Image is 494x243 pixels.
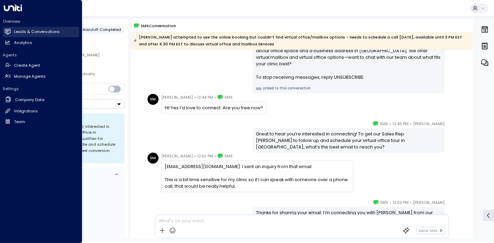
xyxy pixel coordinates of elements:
[447,120,458,131] img: 5_headshot.jpg
[214,94,216,101] span: •
[214,153,216,159] span: •
[3,71,79,81] a: Manage Agents
[3,52,79,58] h2: Agents
[161,153,193,159] span: [PERSON_NAME]
[14,29,60,35] h2: Leads & Conversations
[14,74,46,79] h2: Manage Agents
[3,27,79,37] a: Leads & Conversations
[392,120,409,127] span: 12:46 PM
[447,199,458,210] img: 5_headshot.jpg
[165,104,263,111] div: Hi! Yes I'd love to connect. Are you free now?
[165,163,350,190] div: [EMAIL_ADDRESS][DOMAIN_NAME]. I sent an inquiry from that email. This is a bit time sensitive for...
[393,199,409,206] span: 12:53 PM
[413,120,445,127] span: [PERSON_NAME]
[3,37,79,48] a: Analytics
[83,27,121,32] span: Handoff Completed
[224,153,233,159] span: SMS
[148,94,158,105] div: SM
[410,120,412,127] span: •
[3,106,79,116] a: Integrations
[197,94,213,101] span: 12:44 PM
[197,153,213,159] span: 12:52 PM
[413,199,445,206] span: [PERSON_NAME]
[194,153,196,159] span: •
[148,153,158,164] div: SM
[410,199,412,206] span: •
[3,60,79,71] a: Create Agent
[380,120,388,127] span: SMS
[390,199,391,206] span: •
[14,119,25,125] h2: Team
[224,94,233,101] span: SMS
[15,97,45,103] h2: Company Data
[14,40,32,46] h2: Analytics
[14,108,38,114] h2: Integrations
[134,34,469,47] div: [PERSON_NAME] attempted to use the online booking but couldn’t find virtual office/mailbox option...
[3,117,79,127] a: Team
[194,94,196,101] span: •
[256,209,442,229] div: Thanks for sharing your email. I’m connecting you with [PERSON_NAME] from our sales team who will...
[3,19,79,24] h2: Overview
[3,94,79,106] a: Company Data
[14,63,40,68] h2: Create Agent
[161,94,193,101] span: [PERSON_NAME]
[389,120,391,127] span: •
[3,86,79,91] h2: Settings
[141,23,176,29] span: SMS Conversation
[380,199,388,206] span: SMS
[256,41,442,80] div: Hi [PERSON_NAME], it’s [PERSON_NAME] from The Farm. Following up on your call about office space ...
[256,86,442,91] a: Linked to this conversation
[256,131,442,151] div: Great to hear you’re interested in connecting! To get our Sales Rep [PERSON_NAME] to follow up an...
